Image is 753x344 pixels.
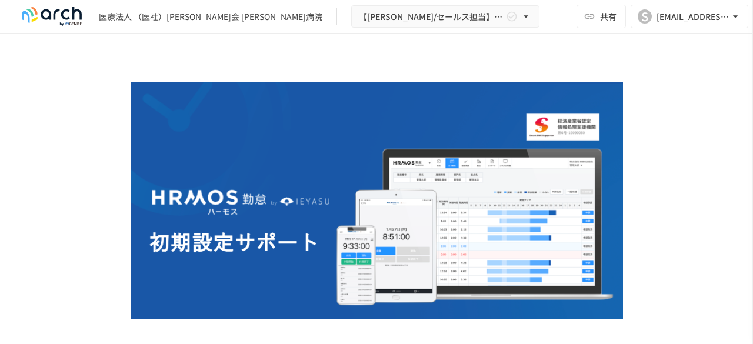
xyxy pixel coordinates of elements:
[99,11,322,23] div: 医療法人 （医社）[PERSON_NAME]会 [PERSON_NAME]病院
[351,5,539,28] button: 【[PERSON_NAME]/セールス担当】医療法人社団淀さんせん会 [PERSON_NAME]病院様_初期設定サポート
[638,9,652,24] div: S
[657,9,729,24] div: [EMAIL_ADDRESS][DOMAIN_NAME]
[577,5,626,28] button: 共有
[600,10,617,23] span: 共有
[631,5,748,28] button: S[EMAIL_ADDRESS][DOMAIN_NAME]
[14,7,89,26] img: logo-default@2x-9cf2c760.svg
[131,82,623,323] img: GdztLVQAPnGLORo409ZpmnRQckwtTrMz8aHIKJZF2AQ
[359,9,504,24] span: 【[PERSON_NAME]/セールス担当】医療法人社団淀さんせん会 [PERSON_NAME]病院様_初期設定サポート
